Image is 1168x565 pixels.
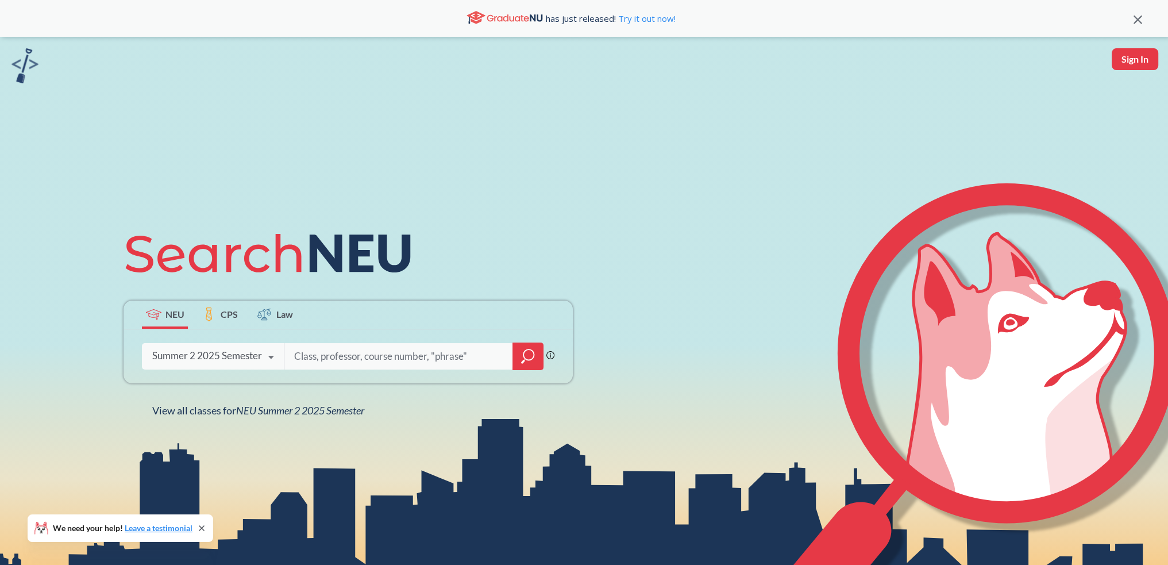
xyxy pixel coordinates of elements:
[11,48,38,83] img: sandbox logo
[165,308,184,321] span: NEU
[512,343,543,370] div: magnifying glass
[53,524,192,532] span: We need your help!
[236,404,364,417] span: NEU Summer 2 2025 Semester
[293,344,504,368] input: Class, professor, course number, "phrase"
[616,13,676,24] a: Try it out now!
[152,349,262,362] div: Summer 2 2025 Semester
[276,308,293,321] span: Law
[546,12,676,25] span: has just released!
[11,48,38,87] a: sandbox logo
[152,404,364,417] span: View all classes for
[521,348,535,364] svg: magnifying glass
[221,308,238,321] span: CPS
[125,523,192,533] a: Leave a testimonial
[1112,48,1158,70] button: Sign In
